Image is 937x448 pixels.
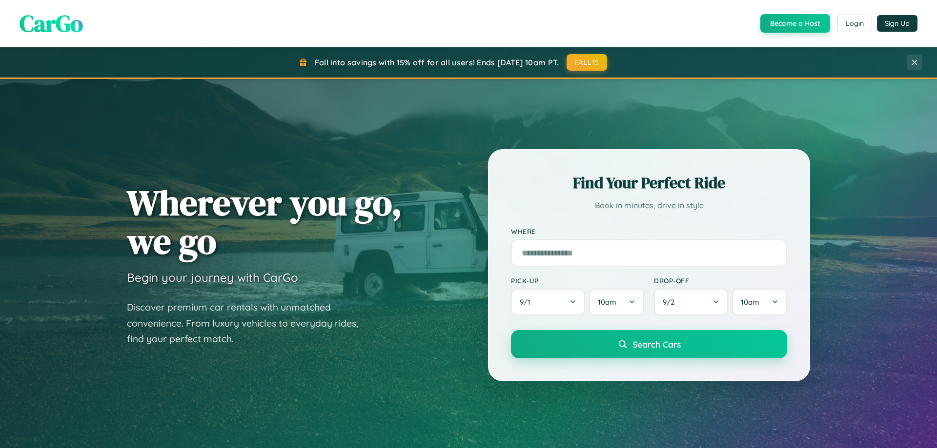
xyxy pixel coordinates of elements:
[511,289,585,315] button: 9/1
[315,58,559,67] span: Fall into savings with 15% off for all users! Ends [DATE] 10am PT.
[877,15,917,32] button: Sign Up
[511,276,644,285] label: Pick-up
[511,227,787,235] label: Where
[589,289,644,315] button: 10am
[520,297,535,307] span: 9 / 1
[732,289,787,315] button: 10am
[127,183,402,260] h1: Wherever you go, we go
[598,297,616,307] span: 10am
[567,54,608,71] button: FALL15
[20,7,83,39] span: CarGo
[127,299,371,347] p: Discover premium car rentals with unmatched convenience. From luxury vehicles to everyday rides, ...
[663,297,679,307] span: 9 / 2
[632,339,681,350] span: Search Cars
[654,289,728,315] button: 9/2
[511,330,787,358] button: Search Cars
[837,15,872,32] button: Login
[511,172,787,194] h2: Find Your Perfect Ride
[741,297,759,307] span: 10am
[511,198,787,213] p: Book in minutes, drive in style
[654,276,787,285] label: Drop-off
[127,270,298,285] h3: Begin your journey with CarGo
[760,14,830,33] button: Become a Host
